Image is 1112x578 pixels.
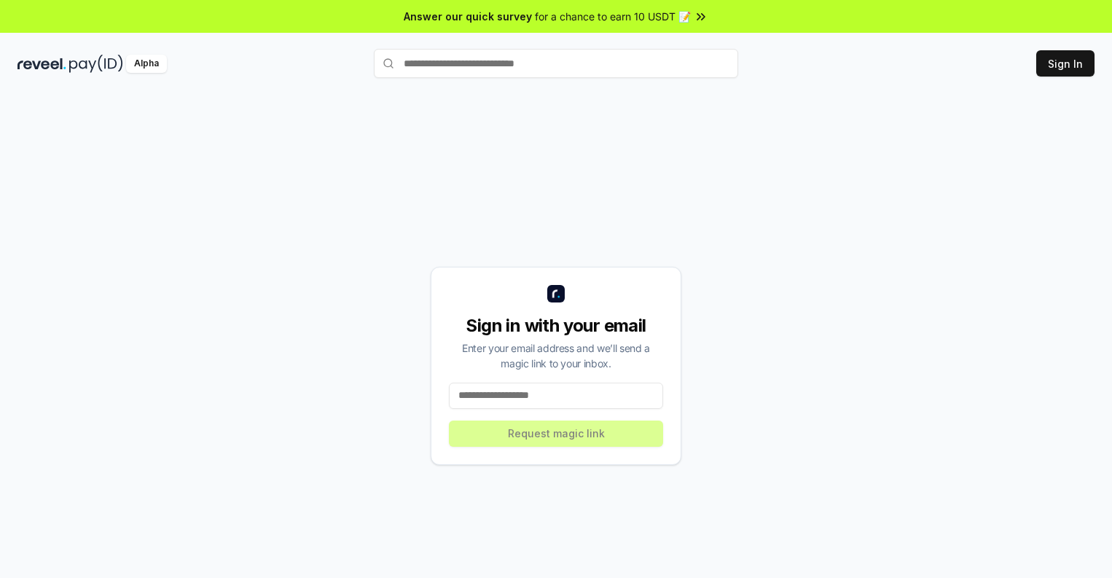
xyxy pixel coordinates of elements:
[449,314,663,337] div: Sign in with your email
[535,9,691,24] span: for a chance to earn 10 USDT 📝
[126,55,167,73] div: Alpha
[69,55,123,73] img: pay_id
[547,285,565,302] img: logo_small
[449,340,663,371] div: Enter your email address and we’ll send a magic link to your inbox.
[1036,50,1095,77] button: Sign In
[17,55,66,73] img: reveel_dark
[404,9,532,24] span: Answer our quick survey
